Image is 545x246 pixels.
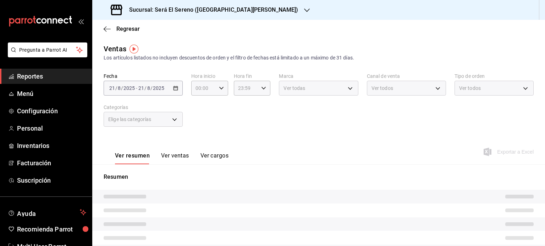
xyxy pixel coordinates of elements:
[116,25,140,32] span: Regresar
[367,74,446,79] label: Canal de venta
[17,89,86,98] span: Menú
[104,173,534,181] p: Resumen
[17,71,86,81] span: Reportes
[123,6,298,14] h3: Sucursal: Será El Sereno ([GEOGRAPHIC_DATA][PERSON_NAME])
[17,224,86,234] span: Recomienda Parrot
[153,85,165,91] input: ----
[17,141,86,150] span: Inventarios
[104,105,183,110] label: Categorías
[200,152,229,164] button: Ver cargos
[17,124,86,133] span: Personal
[191,74,228,79] label: Hora inicio
[17,208,77,217] span: Ayuda
[130,45,138,53] img: Tooltip marker
[115,152,150,164] button: Ver resumen
[19,46,76,54] span: Pregunta a Parrot AI
[8,42,87,57] button: Pregunta a Parrot AI
[117,85,121,91] input: --
[115,85,117,91] span: /
[104,54,534,62] div: Los artículos listados no incluyen descuentos de orden y el filtro de fechas está limitado a un m...
[234,74,271,79] label: Hora fin
[147,85,150,91] input: --
[104,25,140,32] button: Regresar
[455,74,534,79] label: Tipo de orden
[138,85,144,91] input: --
[123,85,135,91] input: ----
[17,106,86,116] span: Configuración
[104,74,183,79] label: Fecha
[17,176,86,185] span: Suscripción
[150,85,153,91] span: /
[108,116,152,123] span: Elige las categorías
[459,85,481,92] span: Ver todos
[115,152,229,164] div: navigation tabs
[279,74,358,79] label: Marca
[371,85,393,92] span: Ver todos
[136,85,137,91] span: -
[161,152,189,164] button: Ver ventas
[104,44,126,54] div: Ventas
[283,85,305,92] span: Ver todas
[109,85,115,91] input: --
[121,85,123,91] span: /
[144,85,147,91] span: /
[17,158,86,168] span: Facturación
[78,18,84,24] button: open_drawer_menu
[5,51,87,59] a: Pregunta a Parrot AI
